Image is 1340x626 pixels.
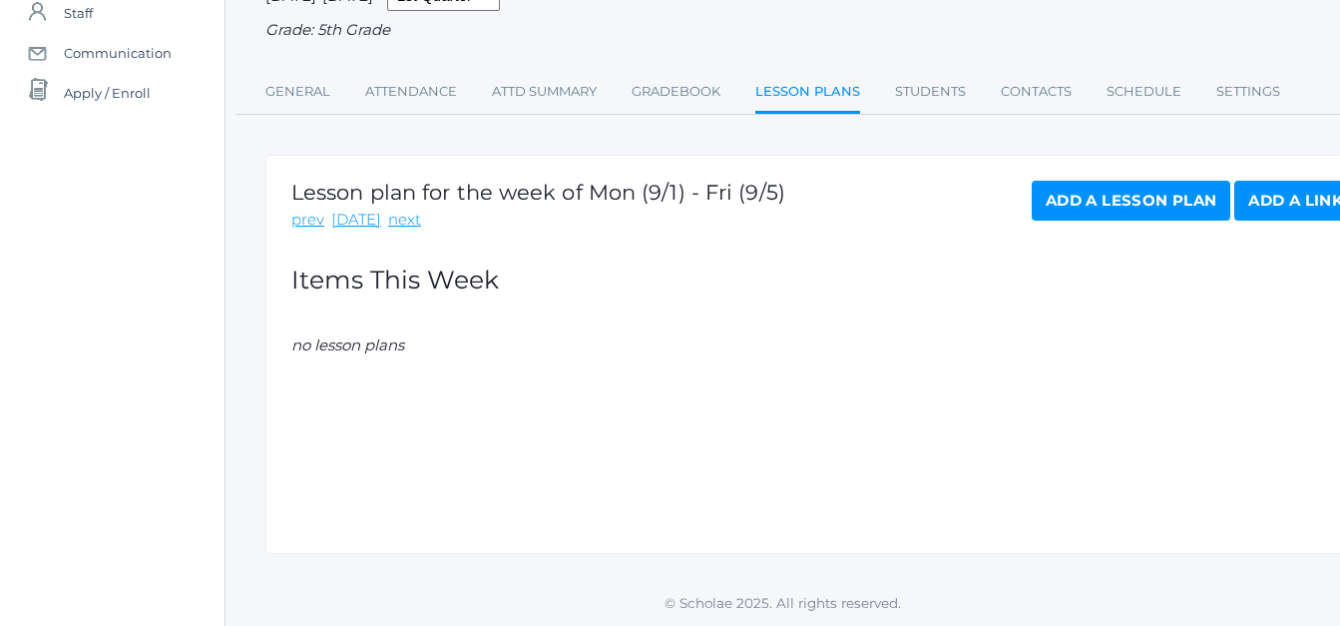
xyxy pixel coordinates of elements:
em: no lesson plans [291,335,404,354]
a: prev [291,209,324,232]
span: Apply / Enroll [64,73,151,113]
a: next [388,209,421,232]
p: © Scholae 2025. All rights reserved. [225,593,1340,613]
h1: Lesson plan for the week of Mon (9/1) - Fri (9/5) [291,181,785,204]
a: General [265,72,330,112]
span: Communication [64,33,172,73]
a: Gradebook [632,72,720,112]
a: Add a Lesson Plan [1032,181,1230,221]
a: Attendance [365,72,457,112]
a: Lesson Plans [755,72,860,115]
a: Attd Summary [492,72,597,112]
a: Contacts [1001,72,1072,112]
a: Schedule [1107,72,1181,112]
a: [DATE] [331,209,381,232]
a: Students [895,72,966,112]
a: Settings [1216,72,1280,112]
